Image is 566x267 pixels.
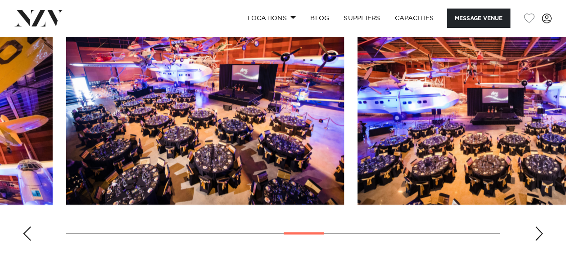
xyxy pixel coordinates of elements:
[303,9,336,28] a: BLOG
[14,10,63,26] img: nzv-logo.png
[240,9,303,28] a: Locations
[388,9,441,28] a: Capacities
[336,9,387,28] a: SUPPLIERS
[447,9,510,28] button: Message Venue
[66,1,344,205] swiper-slide: 9 / 16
